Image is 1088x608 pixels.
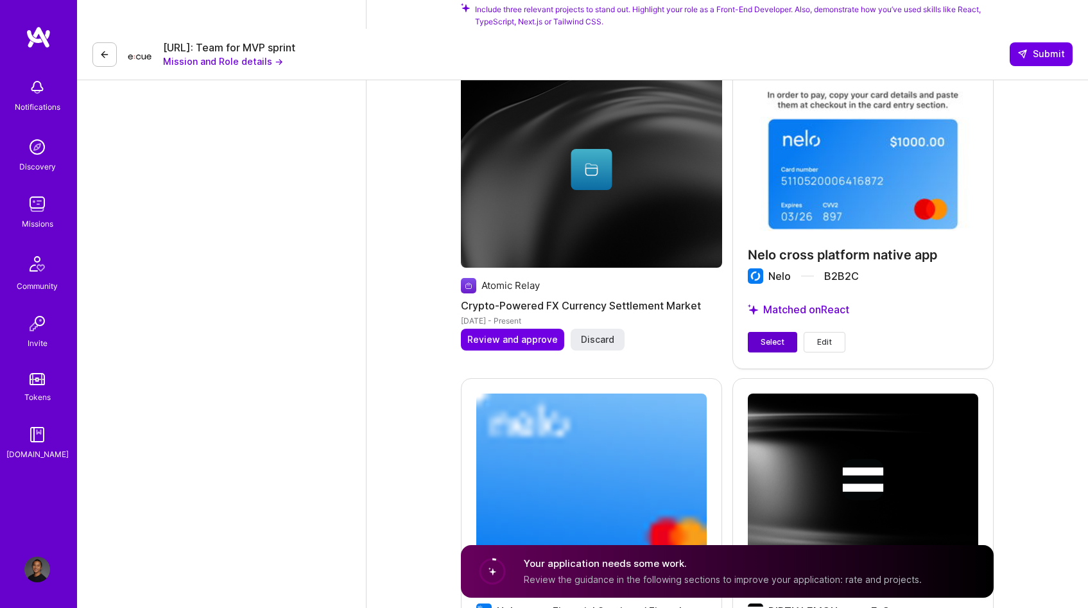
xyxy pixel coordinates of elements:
span: Review the guidance in the following sections to improve your application: rate and projects. [524,574,922,585]
div: Notifications [15,100,60,114]
div: [DATE] - Present [461,314,722,327]
i: icon LeftArrowDark [99,49,110,60]
button: Select [748,332,797,352]
button: Mission and Role details → [163,55,283,68]
button: Discard [571,329,625,351]
img: bell [24,74,50,100]
div: Missions [22,217,53,230]
img: Company logo [461,278,476,293]
div: Discovery [19,160,56,173]
img: Company Logo [127,45,153,64]
span: Review and approve [467,333,558,346]
div: Invite [28,336,47,350]
div: [DOMAIN_NAME] [6,447,69,461]
img: teamwork [24,191,50,217]
img: logo [26,26,51,49]
h4: Crypto-Powered FX Currency Settlement Market [461,297,722,314]
i: Check [461,3,470,12]
div: Tokens [24,390,51,404]
img: discovery [24,134,50,160]
i: icon SendLight [1017,49,1028,59]
span: Select [761,336,784,348]
img: guide book [24,422,50,447]
div: Community [17,279,58,293]
img: tokens [30,373,45,385]
img: User Avatar [24,557,50,582]
div: [URL]: Team for MVP sprint [163,41,295,55]
button: Edit [804,332,845,352]
span: Submit [1017,48,1065,60]
img: Invite [24,311,50,336]
h4: Your application needs some work. [524,557,922,570]
div: Atomic Relay [481,279,540,292]
span: Discard [581,333,614,346]
button: Review and approve [461,329,564,351]
a: User Avatar [21,557,53,582]
button: Submit [1010,42,1073,65]
span: Include three relevant projects to stand out. Highlight your role as a Front-End Developer. Also,... [475,3,994,28]
img: Community [22,248,53,279]
span: Edit [817,336,832,348]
